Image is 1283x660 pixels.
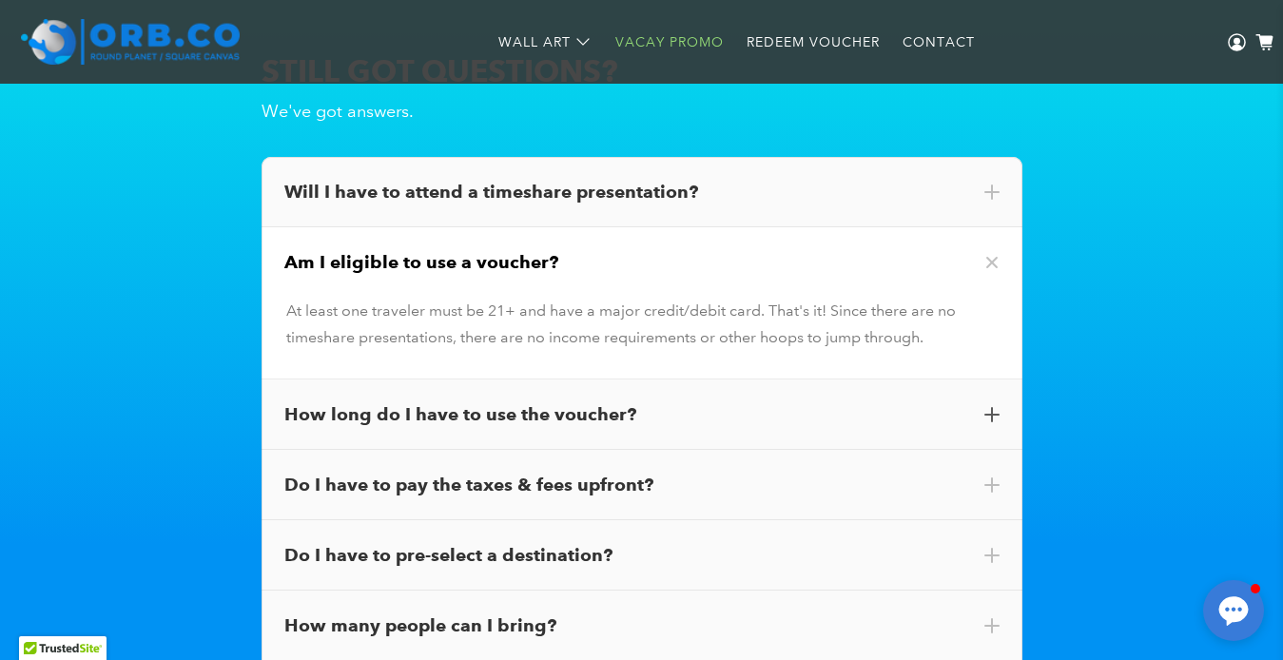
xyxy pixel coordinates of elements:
[735,17,891,68] a: Redeem Voucher
[284,473,1000,497] div: Do I have to pay the taxes & fees upfront?
[262,450,1022,520] div: Do I have to pay the taxes & fees upfront?
[262,520,1022,591] div: Do I have to pre-select a destination?
[284,402,1000,427] div: How long do I have to use the voucher?
[262,157,1022,227] div: Will I have to attend a timeshare presentation?
[1203,580,1264,641] button: Open chat window
[262,227,1022,298] div: Am I eligible to use a voucher?
[286,298,998,351] div: At least one traveler must be 21+ and have a major credit/debit card. That's it! Since there are ...
[604,17,735,68] a: Vacay Promo
[284,543,1000,568] div: Do I have to pre-select a destination?
[284,613,1000,638] div: How many people can I bring?
[262,379,1022,450] div: How long do I have to use the voucher?
[891,17,986,68] a: Contact
[284,250,1000,275] div: Am I eligible to use a voucher?
[284,180,1000,204] div: Will I have to attend a timeshare presentation?
[487,17,604,68] a: Wall Art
